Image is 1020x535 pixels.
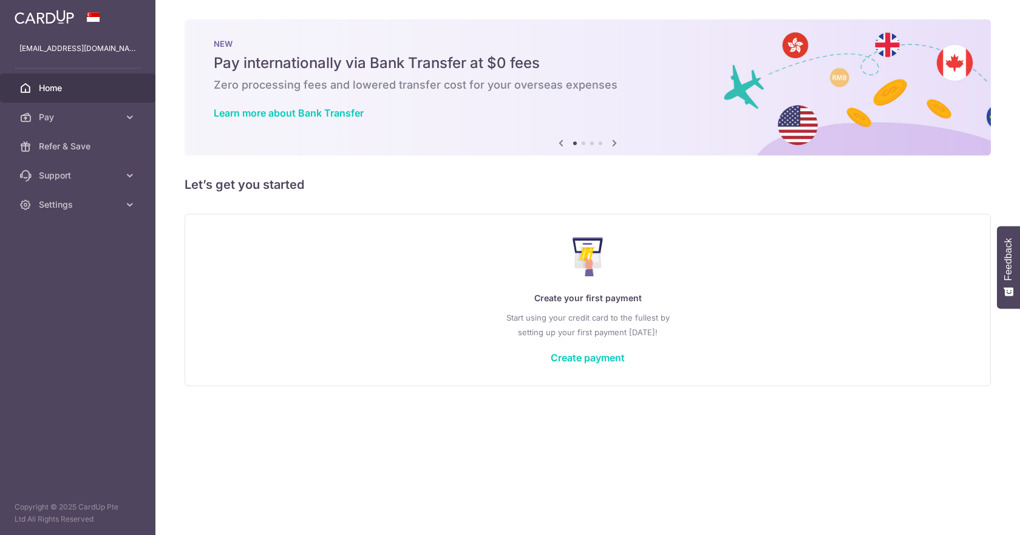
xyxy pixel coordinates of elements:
[39,169,119,182] span: Support
[214,78,962,92] h6: Zero processing fees and lowered transfer cost for your overseas expenses
[209,291,966,305] p: Create your first payment
[15,10,74,24] img: CardUp
[39,111,119,123] span: Pay
[214,39,962,49] p: NEW
[39,82,119,94] span: Home
[39,199,119,211] span: Settings
[573,237,603,276] img: Make Payment
[551,352,625,364] a: Create payment
[1003,238,1014,281] span: Feedback
[185,175,991,194] h5: Let’s get you started
[185,19,991,155] img: Bank transfer banner
[214,53,962,73] h5: Pay internationally via Bank Transfer at $0 fees
[39,140,119,152] span: Refer & Save
[19,43,136,55] p: [EMAIL_ADDRESS][DOMAIN_NAME]
[997,226,1020,308] button: Feedback - Show survey
[209,310,966,339] p: Start using your credit card to the fullest by setting up your first payment [DATE]!
[214,107,364,119] a: Learn more about Bank Transfer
